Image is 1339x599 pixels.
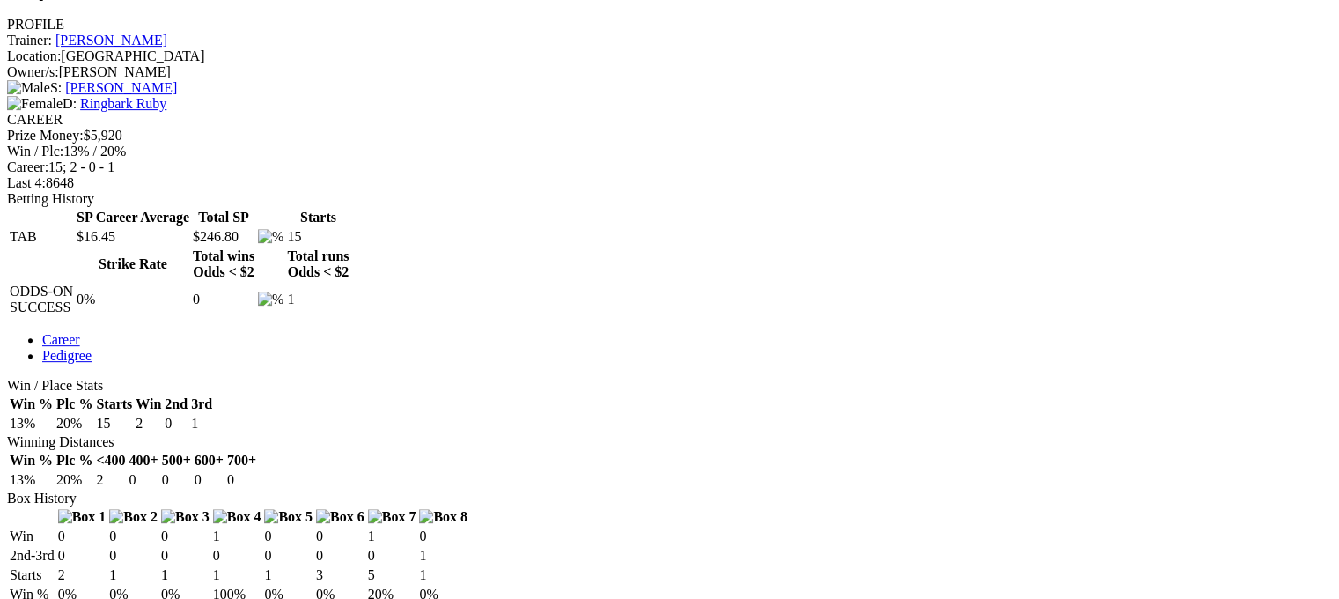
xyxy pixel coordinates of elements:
td: 0 [160,547,210,565]
th: 400+ [129,452,159,470]
div: Box History [7,491,1332,507]
td: 1 [160,566,210,584]
span: D: [7,96,77,111]
td: 20% [55,415,93,433]
td: 0 [57,528,107,545]
td: 1 [367,528,417,545]
td: 1 [190,415,213,433]
th: Win % [9,396,54,413]
td: 1 [212,566,262,584]
div: [PERSON_NAME] [7,64,1332,80]
th: 500+ [161,452,192,470]
a: Career [42,332,80,347]
td: $246.80 [192,228,255,246]
td: 0 [418,528,468,545]
th: Total wins Odds < $2 [192,248,255,281]
td: 1 [418,566,468,584]
td: 0 [315,528,365,545]
td: 15 [95,415,133,433]
td: 0 [160,528,210,545]
th: Plc % [55,396,93,413]
a: Pedigree [42,348,92,363]
td: 0 [192,283,255,316]
td: 2 [95,471,126,489]
td: 0 [129,471,159,489]
div: $5,920 [7,128,1332,144]
img: Box 8 [419,509,467,525]
td: 13% [9,415,54,433]
td: 1 [263,566,313,584]
a: Ringbark Ruby [80,96,166,111]
td: ODDS-ON SUCCESS [9,283,74,316]
span: Trainer: [7,33,52,48]
td: 15 [286,228,349,246]
td: 1 [212,528,262,545]
td: 0 [108,528,158,545]
td: 0 [194,471,224,489]
td: 3 [315,566,365,584]
img: Female [7,96,63,112]
span: Prize Money: [7,128,84,143]
div: Betting History [7,191,1332,207]
th: 600+ [194,452,224,470]
td: 0 [367,547,417,565]
td: 0% [76,283,190,316]
td: 1 [286,283,349,316]
div: Win / Place Stats [7,378,1332,394]
span: Owner/s: [7,64,59,79]
div: 15; 2 - 0 - 1 [7,159,1332,175]
td: 0 [212,547,262,565]
img: Box 6 [316,509,364,525]
td: 0 [226,471,257,489]
span: Location: [7,48,61,63]
td: 2nd-3rd [9,547,55,565]
img: Male [7,80,50,96]
td: Win [9,528,55,545]
th: Starts [286,209,349,226]
th: Strike Rate [76,248,190,281]
img: Box 3 [161,509,210,525]
img: % [258,229,283,245]
td: $16.45 [76,228,190,246]
td: 20% [55,471,93,489]
span: Last 4: [7,175,46,190]
span: Win / Plc: [7,144,63,159]
a: [PERSON_NAME] [55,33,167,48]
img: % [258,292,283,307]
td: 0 [161,471,192,489]
img: Box 5 [264,509,313,525]
td: 5 [367,566,417,584]
span: S: [7,80,62,95]
th: Starts [95,396,133,413]
th: 700+ [226,452,257,470]
div: 8648 [7,175,1332,191]
td: 0 [315,547,365,565]
td: 0 [57,547,107,565]
th: 2nd [164,396,188,413]
div: 13% / 20% [7,144,1332,159]
td: Starts [9,566,55,584]
th: SP Career Average [76,209,190,226]
td: 13% [9,471,54,489]
div: PROFILE [7,17,1332,33]
span: Career: [7,159,48,174]
th: Win % [9,452,54,470]
td: 0 [263,528,313,545]
th: Total runs Odds < $2 [286,248,349,281]
th: Plc % [55,452,93,470]
td: 0 [263,547,313,565]
img: Box 2 [109,509,158,525]
td: 2 [57,566,107,584]
th: <400 [95,452,126,470]
td: TAB [9,228,74,246]
div: [GEOGRAPHIC_DATA] [7,48,1332,64]
td: 0 [164,415,188,433]
td: 1 [108,566,158,584]
th: Total SP [192,209,255,226]
th: 3rd [190,396,213,413]
img: Box 7 [368,509,416,525]
img: Box 1 [58,509,107,525]
a: [PERSON_NAME] [65,80,177,95]
div: Winning Distances [7,434,1332,450]
td: 1 [418,547,468,565]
